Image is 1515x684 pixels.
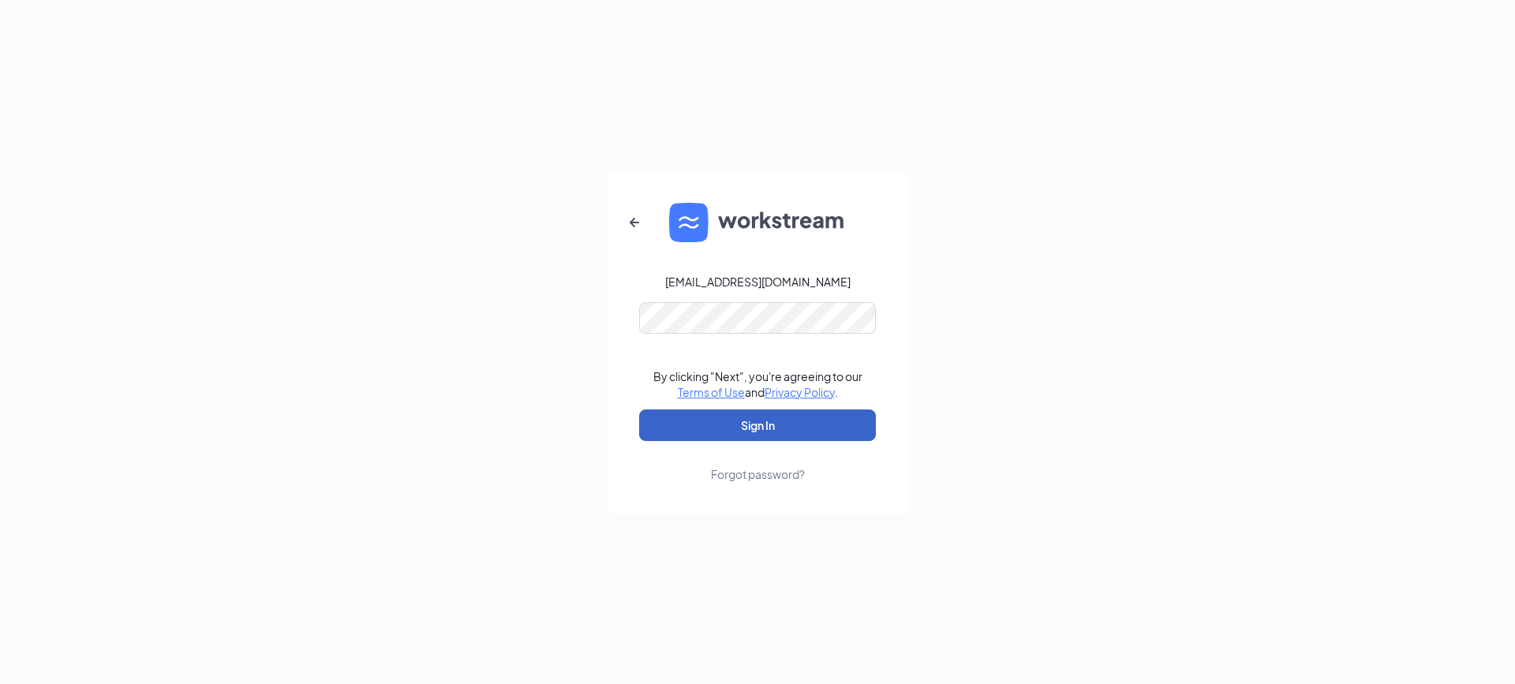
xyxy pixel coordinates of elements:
a: Forgot password? [711,441,805,482]
button: ArrowLeftNew [615,204,653,241]
div: By clicking "Next", you're agreeing to our and . [653,368,862,400]
img: WS logo and Workstream text [669,203,846,242]
a: Terms of Use [678,385,745,399]
div: Forgot password? [711,466,805,482]
a: Privacy Policy [765,385,835,399]
button: Sign In [639,409,876,441]
div: [EMAIL_ADDRESS][DOMAIN_NAME] [665,274,851,290]
svg: ArrowLeftNew [625,213,644,232]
